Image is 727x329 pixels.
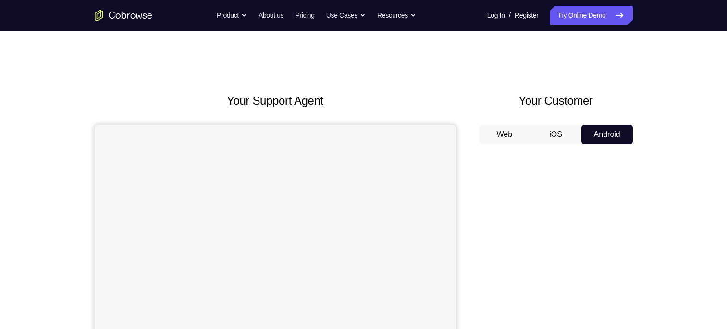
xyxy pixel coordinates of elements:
[487,6,505,25] a: Log In
[479,92,633,110] h2: Your Customer
[550,6,632,25] a: Try Online Demo
[581,125,633,144] button: Android
[95,10,152,21] a: Go to the home page
[295,6,314,25] a: Pricing
[377,6,416,25] button: Resources
[217,6,247,25] button: Product
[479,125,530,144] button: Web
[515,6,538,25] a: Register
[259,6,283,25] a: About us
[95,92,456,110] h2: Your Support Agent
[530,125,581,144] button: iOS
[509,10,511,21] span: /
[326,6,366,25] button: Use Cases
